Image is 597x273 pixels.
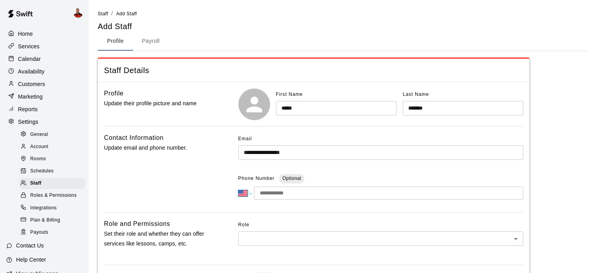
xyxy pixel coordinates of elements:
[19,128,88,141] a: General
[30,192,77,200] span: Roles & Permissions
[18,118,38,126] p: Settings
[19,153,88,165] a: Rooms
[98,32,588,51] div: staff form tabs
[18,42,40,50] p: Services
[19,178,85,189] div: Staff
[104,229,213,249] p: Set their role and whether they can offer services like lessons, camps, etc.
[18,93,43,101] p: Marketing
[30,204,57,212] span: Integrations
[19,165,88,178] a: Schedules
[19,190,85,201] div: Roles & Permissions
[104,143,213,153] p: Update email and phone number.
[19,227,85,238] div: Payouts
[19,214,88,226] a: Plan & Billing
[116,11,137,16] span: Add Staff
[18,80,45,88] p: Customers
[16,256,46,264] p: Help Center
[104,99,213,108] p: Update their profile picture and name
[133,32,168,51] button: Payroll
[19,203,85,214] div: Integrations
[111,9,113,18] li: /
[30,229,48,236] span: Payouts
[30,216,60,224] span: Plan & Billing
[18,55,41,63] p: Calendar
[403,92,429,97] span: Last Name
[19,166,85,177] div: Schedules
[30,180,42,187] span: Staff
[6,53,82,65] a: Calendar
[30,155,46,163] span: Rooms
[104,65,523,76] span: Staff Details
[6,66,82,77] a: Availability
[6,78,82,90] a: Customers
[18,68,45,75] p: Availability
[18,30,33,38] p: Home
[98,10,108,16] a: Staff
[104,88,124,99] h6: Profile
[104,133,164,143] h6: Contact Information
[30,143,48,151] span: Account
[30,167,54,175] span: Schedules
[19,141,85,152] div: Account
[6,103,82,115] a: Reports
[19,202,88,214] a: Integrations
[6,116,82,128] a: Settings
[98,32,133,51] button: Profile
[238,133,252,145] span: Email
[19,215,85,226] div: Plan & Billing
[19,190,88,202] a: Roles & Permissions
[73,8,83,18] img: Ryan Nail
[98,9,588,18] nav: breadcrumb
[6,91,82,103] a: Marketing
[282,176,301,181] span: Optional
[276,92,303,97] span: First Name
[6,40,82,52] a: Services
[104,219,170,229] h6: Role and Permissions
[98,11,108,16] span: Staff
[19,154,85,165] div: Rooms
[19,141,88,153] a: Account
[72,5,88,21] div: Ryan Nail
[18,105,38,113] p: Reports
[238,172,275,185] span: Phone Number
[19,178,88,190] a: Staff
[30,131,48,139] span: General
[6,28,82,40] a: Home
[19,129,85,140] div: General
[238,219,523,231] span: Role
[19,226,88,238] a: Payouts
[16,242,44,249] p: Contact Us
[98,21,132,32] h5: Add Staff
